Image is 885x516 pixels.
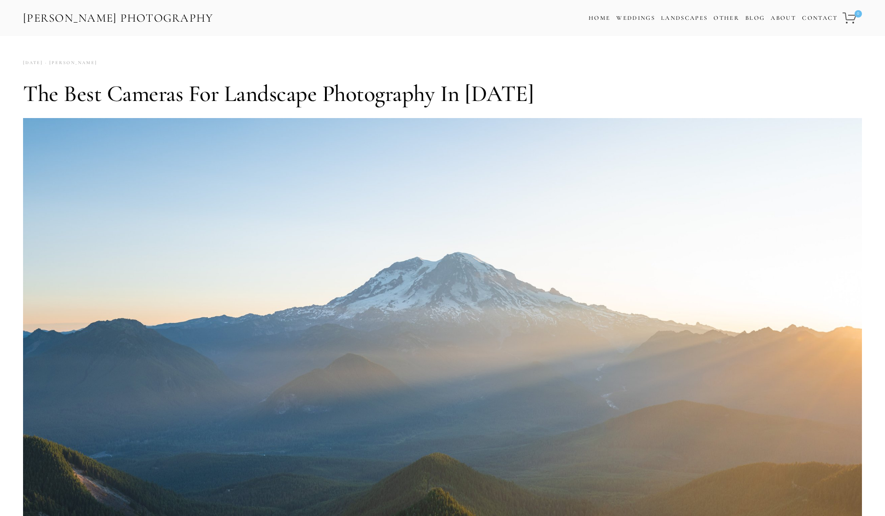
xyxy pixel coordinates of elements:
time: [DATE] [23,57,43,69]
span: 0 [855,10,862,18]
a: Contact [802,12,838,25]
h1: The Best Cameras for Landscape Photography in [DATE] [23,80,862,107]
a: [PERSON_NAME] [43,57,97,69]
a: [PERSON_NAME] Photography [22,8,214,29]
a: About [771,12,796,25]
a: Other [714,14,739,22]
a: Landscapes [661,14,708,22]
a: Home [589,12,610,25]
a: 0 items in cart [841,7,863,29]
a: Blog [745,12,765,25]
a: Weddings [616,14,655,22]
